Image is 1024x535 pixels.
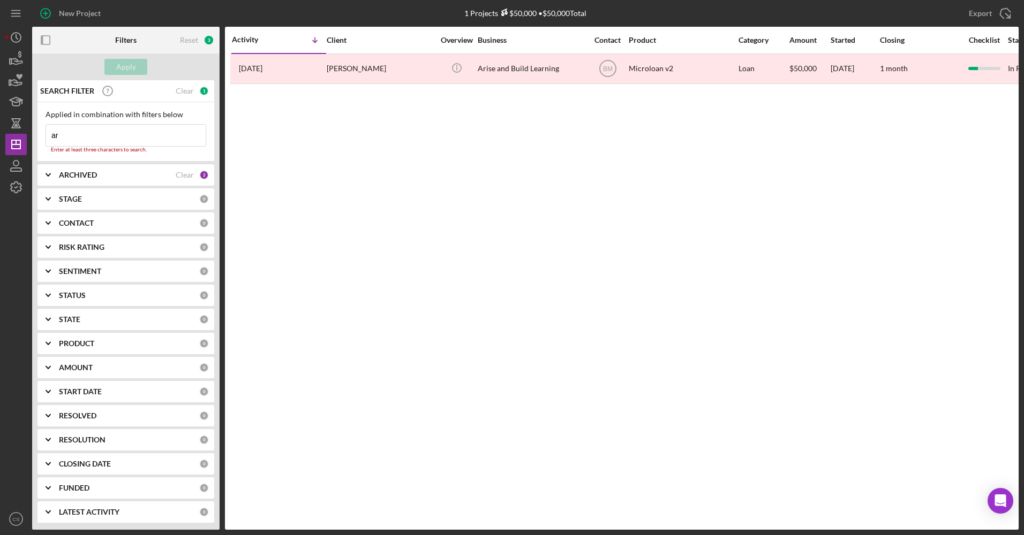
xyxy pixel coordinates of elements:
[199,411,209,421] div: 0
[180,36,198,44] div: Reset
[199,435,209,445] div: 0
[5,508,27,530] button: CS
[988,488,1013,514] div: Open Intercom Messenger
[199,363,209,372] div: 0
[59,387,102,396] b: START DATE
[199,483,209,493] div: 0
[327,55,434,83] div: [PERSON_NAME]
[436,36,477,44] div: Overview
[199,86,209,96] div: 1
[789,55,830,83] div: $50,000
[199,218,209,228] div: 0
[176,171,194,179] div: Clear
[59,411,96,420] b: RESOLVED
[59,508,119,516] b: LATEST ACTIVITY
[232,35,279,44] div: Activity
[739,55,788,83] div: Loan
[59,435,106,444] b: RESOLUTION
[629,36,736,44] div: Product
[831,36,879,44] div: Started
[176,87,194,95] div: Clear
[59,267,101,276] b: SENTIMENT
[59,363,93,372] b: AMOUNT
[603,65,613,73] text: BM
[464,9,586,18] div: 1 Projects • $50,000 Total
[46,110,206,119] div: Applied in combination with filters below
[46,147,206,153] div: Enter at least three characters to search.
[204,35,214,45] div: 3
[880,36,960,44] div: Closing
[199,291,209,300] div: 0
[32,3,111,24] button: New Project
[498,9,537,18] div: $50,000
[199,266,209,276] div: 0
[199,339,209,348] div: 0
[969,3,992,24] div: Export
[239,64,262,73] time: 2025-09-25 18:05
[478,36,585,44] div: Business
[59,484,89,492] b: FUNDED
[961,36,1007,44] div: Checklist
[40,87,94,95] b: SEARCH FILTER
[199,459,209,469] div: 0
[115,36,137,44] b: Filters
[588,36,628,44] div: Contact
[739,36,788,44] div: Category
[199,315,209,324] div: 0
[958,3,1019,24] button: Export
[12,516,19,522] text: CS
[199,387,209,396] div: 0
[59,3,101,24] div: New Project
[199,194,209,204] div: 0
[104,59,147,75] button: Apply
[831,55,879,83] div: [DATE]
[59,243,104,251] b: RISK RATING
[116,59,136,75] div: Apply
[59,291,86,300] b: STATUS
[327,36,434,44] div: Client
[59,171,97,179] b: ARCHIVED
[629,55,736,83] div: Microloan v2
[59,315,80,324] b: STATE
[199,170,209,180] div: 2
[59,460,111,468] b: CLOSING DATE
[199,507,209,517] div: 0
[59,339,94,348] b: PRODUCT
[199,242,209,252] div: 0
[59,195,82,203] b: STAGE
[478,55,585,83] div: Arise and Build Learning
[880,64,908,73] time: 1 month
[59,219,94,227] b: CONTACT
[789,36,830,44] div: Amount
